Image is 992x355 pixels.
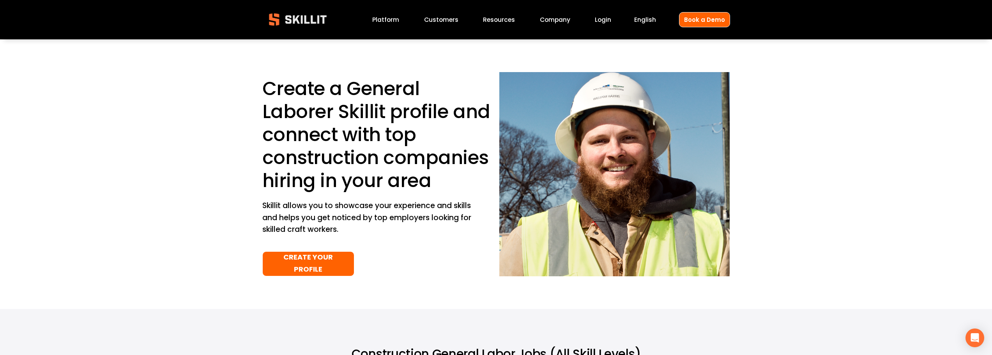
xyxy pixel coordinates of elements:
[372,14,399,25] a: Platform
[483,15,515,24] span: Resources
[262,251,355,276] a: CREATE YOUR PROFILE
[634,14,656,25] div: language picker
[595,14,611,25] a: Login
[965,329,984,347] div: Open Intercom Messenger
[262,200,473,236] p: Skillit allows you to showcase your experience and skills and helps you get noticed by top employ...
[424,14,458,25] a: Customers
[540,14,570,25] a: Company
[679,12,730,27] a: Book a Demo
[262,8,333,31] img: Skillit
[634,15,656,24] span: English
[483,14,515,25] a: folder dropdown
[262,77,493,193] h1: Create a General Laborer Skillit profile and connect with top construction companies hiring in yo...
